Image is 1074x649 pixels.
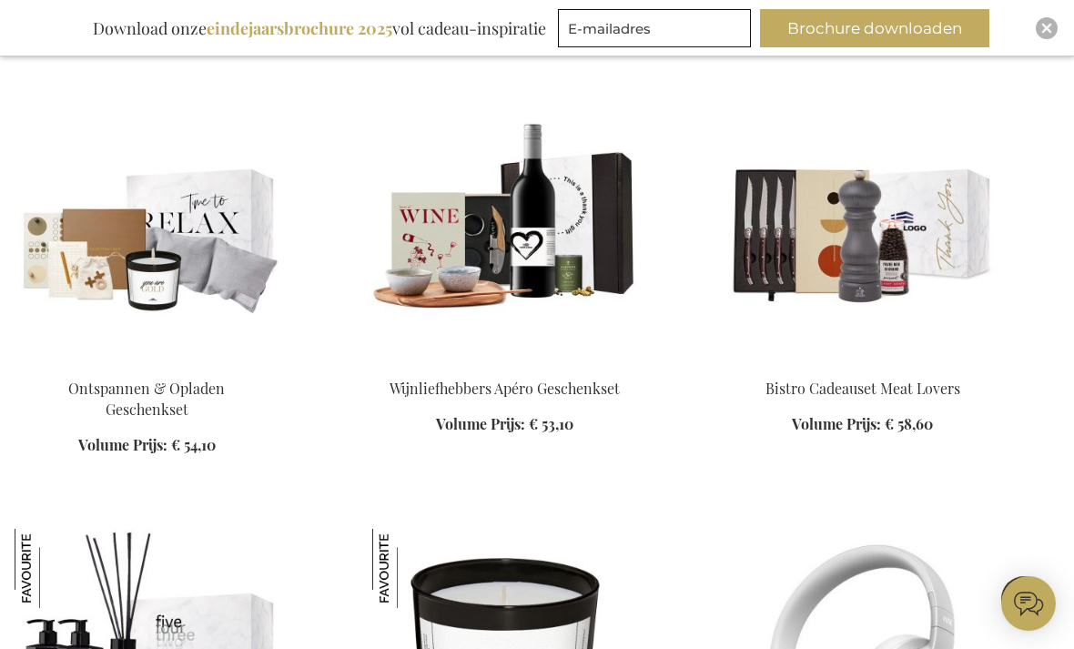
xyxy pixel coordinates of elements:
[78,435,167,454] span: Volume Prijs:
[760,9,989,47] button: Brochure downloaden
[390,379,620,398] a: Wijnliefhebbers Apéro Geschenkset
[372,105,636,360] img: Wine Lovers Apéro Gift Set
[15,105,279,360] img: Relax & Recharge Gift Set
[15,529,94,608] img: Atelier Rebul XL Home Fragrance Box
[207,17,392,39] b: eindejaarsbrochure 2025
[372,356,636,373] a: Wine Lovers Apéro Gift Set
[372,529,451,608] img: Gepersonaliseerde Geurkaars - Zwart Mat
[436,414,525,433] span: Volume Prijs:
[558,9,751,47] input: E-mailadres
[885,414,933,433] span: € 58,60
[1036,17,1058,39] div: Close
[731,105,995,360] img: Bistro Cadeauset Meat Lovers
[171,435,216,454] span: € 54,10
[558,9,756,53] form: marketing offers and promotions
[1041,23,1052,34] img: Close
[731,356,995,373] a: Bistro Cadeauset Meat Lovers
[15,356,279,373] a: Relax & Recharge Gift Set
[1001,576,1056,631] iframe: belco-activator-frame
[78,435,216,456] a: Volume Prijs: € 54,10
[436,414,573,435] a: Volume Prijs: € 53,10
[85,9,554,47] div: Download onze vol cadeau-inspiratie
[68,379,225,419] a: Ontspannen & Opladen Geschenkset
[765,379,960,398] a: Bistro Cadeauset Meat Lovers
[792,414,881,433] span: Volume Prijs:
[529,414,573,433] span: € 53,10
[792,414,933,435] a: Volume Prijs: € 58,60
